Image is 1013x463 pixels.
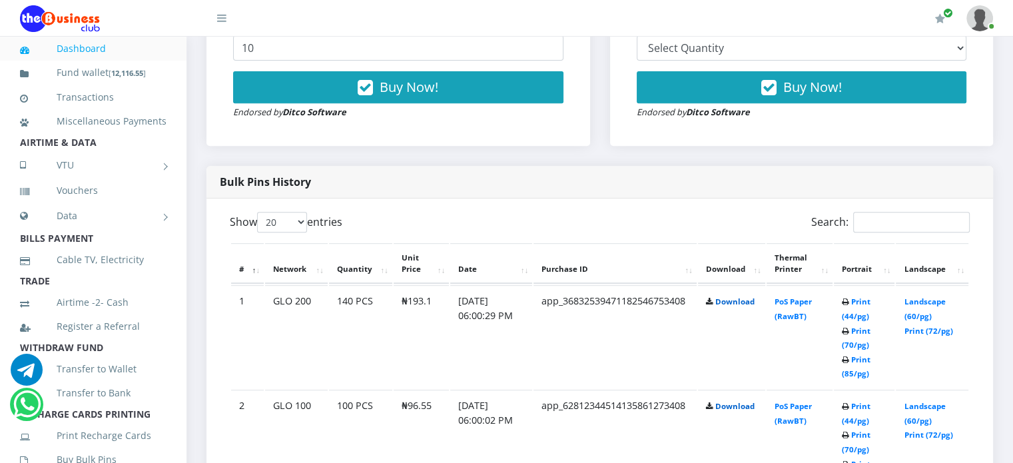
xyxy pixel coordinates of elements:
[233,35,563,61] input: Enter Quantity
[637,106,750,118] small: Endorsed by
[394,285,449,388] td: ₦193.1
[20,175,167,206] a: Vouchers
[775,401,812,426] a: PoS Paper (RawBT)
[842,296,870,321] a: Print (44/pg)
[231,285,264,388] td: 1
[20,311,167,342] a: Register a Referral
[329,243,392,284] th: Quantity: activate to sort column ascending
[282,106,346,118] strong: Ditco Software
[896,243,968,284] th: Landscape: activate to sort column ascending
[450,243,532,284] th: Date: activate to sort column ascending
[811,212,970,232] label: Search:
[329,285,392,388] td: 140 PCS
[220,175,311,189] strong: Bulk Pins History
[265,243,328,284] th: Network: activate to sort column ascending
[230,212,342,232] label: Show entries
[20,354,167,384] a: Transfer to Wallet
[904,401,945,426] a: Landscape (60/pg)
[20,149,167,182] a: VTU
[20,378,167,408] a: Transfer to Bank
[637,71,967,103] button: Buy Now!
[533,243,697,284] th: Purchase ID: activate to sort column ascending
[109,68,146,78] small: [ ]
[842,430,870,454] a: Print (70/pg)
[904,430,952,440] a: Print (72/pg)
[767,243,833,284] th: Thermal Printer: activate to sort column ascending
[20,244,167,275] a: Cable TV, Electricity
[966,5,993,31] img: User
[380,78,438,96] span: Buy Now!
[935,13,945,24] i: Renew/Upgrade Subscription
[20,5,100,32] img: Logo
[904,326,952,336] a: Print (72/pg)
[265,285,328,388] td: GLO 200
[233,71,563,103] button: Buy Now!
[783,78,842,96] span: Buy Now!
[842,401,870,426] a: Print (44/pg)
[842,326,870,350] a: Print (70/pg)
[834,243,895,284] th: Portrait: activate to sort column ascending
[11,364,43,386] a: Chat for support
[842,354,870,379] a: Print (85/pg)
[943,8,953,18] span: Renew/Upgrade Subscription
[450,285,532,388] td: [DATE] 06:00:29 PM
[13,398,41,420] a: Chat for support
[853,212,970,232] input: Search:
[698,243,765,284] th: Download: activate to sort column ascending
[715,401,755,411] a: Download
[20,57,167,89] a: Fund wallet[12,116.55]
[394,243,449,284] th: Unit Price: activate to sort column ascending
[233,106,346,118] small: Endorsed by
[231,243,264,284] th: #: activate to sort column descending
[20,33,167,64] a: Dashboard
[20,199,167,232] a: Data
[533,285,697,388] td: app_36832539471182546753408
[257,212,307,232] select: Showentries
[20,106,167,137] a: Miscellaneous Payments
[20,287,167,318] a: Airtime -2- Cash
[20,82,167,113] a: Transactions
[111,68,143,78] b: 12,116.55
[686,106,750,118] strong: Ditco Software
[20,420,167,451] a: Print Recharge Cards
[775,296,812,321] a: PoS Paper (RawBT)
[904,296,945,321] a: Landscape (60/pg)
[715,296,755,306] a: Download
